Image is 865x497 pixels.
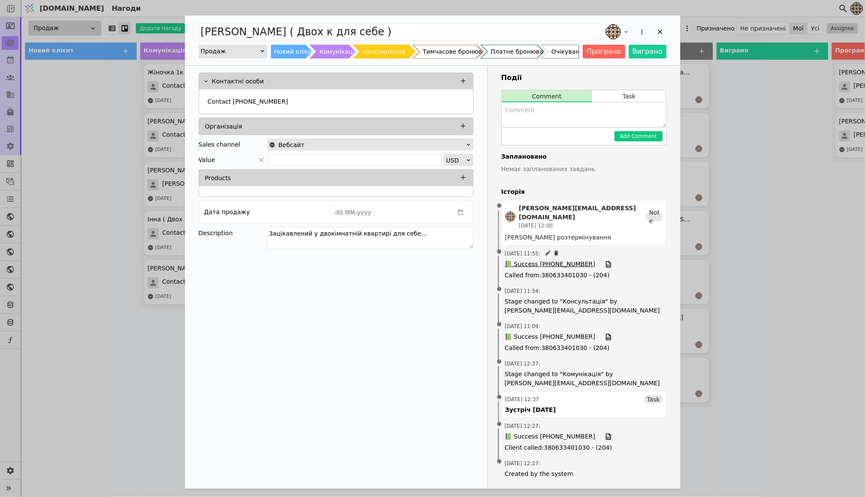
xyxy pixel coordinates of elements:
div: Дата продажу [204,206,250,218]
h4: Історія [502,187,667,196]
button: Виграно [629,45,667,58]
div: Платне бронювання [491,45,555,58]
div: USD [446,154,465,166]
div: Комунікація [320,45,358,58]
span: [DATE] 11:54 : [505,287,541,295]
span: Called from : 380633401030 - (204) [505,271,663,280]
p: Contact [PHONE_NUMBER] [208,97,288,106]
span: Вебсайт [279,139,305,151]
p: Організація [205,122,243,131]
div: Очікування [551,45,587,58]
p: Products [205,174,231,183]
span: • [495,314,504,336]
span: Task [647,395,660,404]
div: Description [199,227,267,239]
img: an [606,24,621,40]
span: [DATE] 12:27 : [505,422,541,430]
button: Add Comment [615,131,663,141]
span: • [495,241,504,263]
textarea: Зацікавлений у двокімнатній квартирі для себе... [267,227,474,249]
span: 📗 Success [PHONE_NUMBER] [505,332,595,342]
button: Comment [502,90,592,102]
input: dd.MM.yyyy [331,206,454,218]
span: [DATE] 11:55 : [505,250,541,258]
p: Контактні особи [212,77,264,86]
span: • [495,387,504,408]
div: [DATE] 12:37 [505,396,539,403]
span: • [495,451,504,473]
span: Created by the system [505,469,663,479]
span: [DATE] 12:37 : [505,360,541,368]
span: • [495,414,504,436]
span: Stage changed to "Комунікація" by [PERSON_NAME][EMAIL_ADDRESS][DOMAIN_NAME] [505,370,663,388]
button: Task [592,90,666,102]
span: • [495,279,504,301]
div: Новий клієнт [274,45,316,58]
span: [DATE] 11:09 : [505,322,541,330]
span: Note [649,208,660,225]
span: [DATE] 12:27 : [505,460,541,467]
svg: calender simple [458,209,464,215]
button: Програно [583,45,625,58]
div: Продаж [201,45,260,57]
span: Client called : 380633401030 - (204) [505,443,663,452]
img: an [505,212,516,222]
h4: Заплановано [502,152,667,161]
div: [PERSON_NAME][EMAIL_ADDRESS][DOMAIN_NAME] [519,204,647,222]
div: Add Opportunity [185,15,680,489]
div: Зустріч [DATE] [505,405,556,414]
span: 📗 Success [PHONE_NUMBER] [505,260,595,269]
div: Консультація [363,45,406,58]
span: Called from : 380633401030 - (204) [505,344,663,353]
span: Stage changed to "Консультація" by [PERSON_NAME][EMAIL_ADDRESS][DOMAIN_NAME] [505,297,663,315]
div: [DATE] 12:00 [519,222,647,230]
img: online-store.svg [269,142,275,148]
h3: Події [502,73,667,83]
div: [PERSON_NAME] розтермінування [505,233,663,242]
p: Немає запланованих завдань [502,165,667,174]
div: Sales channel [199,138,240,150]
span: • [495,351,504,373]
span: 📗 Success [PHONE_NUMBER] [505,432,595,442]
div: Тимчасове бронювання [423,45,497,58]
span: • [495,195,504,217]
span: Value [199,154,215,166]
